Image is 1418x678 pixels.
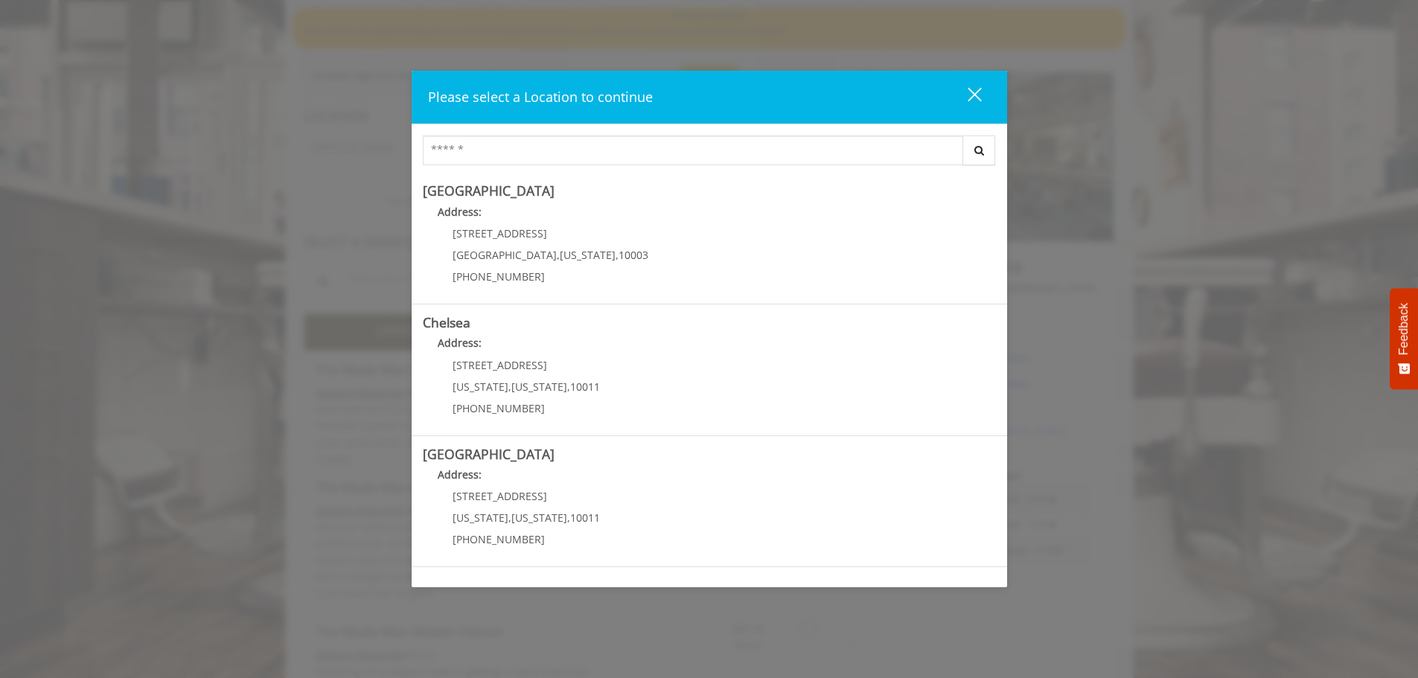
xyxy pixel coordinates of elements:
b: [GEOGRAPHIC_DATA] [423,182,555,199]
span: [US_STATE] [560,248,616,262]
span: [STREET_ADDRESS] [453,358,547,372]
span: [PHONE_NUMBER] [453,532,545,546]
b: [GEOGRAPHIC_DATA] [423,445,555,463]
b: Chelsea [423,313,470,331]
span: [US_STATE] [453,511,508,525]
span: [PHONE_NUMBER] [453,401,545,415]
i: Search button [971,145,988,156]
input: Search Center [423,135,963,165]
b: Address: [438,467,482,482]
span: [PHONE_NUMBER] [453,269,545,284]
span: , [567,380,570,394]
span: [US_STATE] [511,511,567,525]
span: , [616,248,619,262]
span: [STREET_ADDRESS] [453,489,547,503]
span: [GEOGRAPHIC_DATA] [453,248,557,262]
button: close dialog [940,82,991,112]
span: 10011 [570,380,600,394]
button: Feedback - Show survey [1390,288,1418,389]
div: close dialog [951,86,980,109]
span: Feedback [1397,303,1411,355]
div: Center Select [423,135,996,173]
span: , [508,511,511,525]
span: Please select a Location to continue [428,88,653,106]
b: Flatiron [423,576,469,594]
span: [US_STATE] [511,380,567,394]
span: 10011 [570,511,600,525]
span: [STREET_ADDRESS] [453,226,547,240]
span: , [557,248,560,262]
span: , [508,380,511,394]
span: , [567,511,570,525]
b: Address: [438,336,482,350]
span: 10003 [619,248,648,262]
span: [US_STATE] [453,380,508,394]
b: Address: [438,205,482,219]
